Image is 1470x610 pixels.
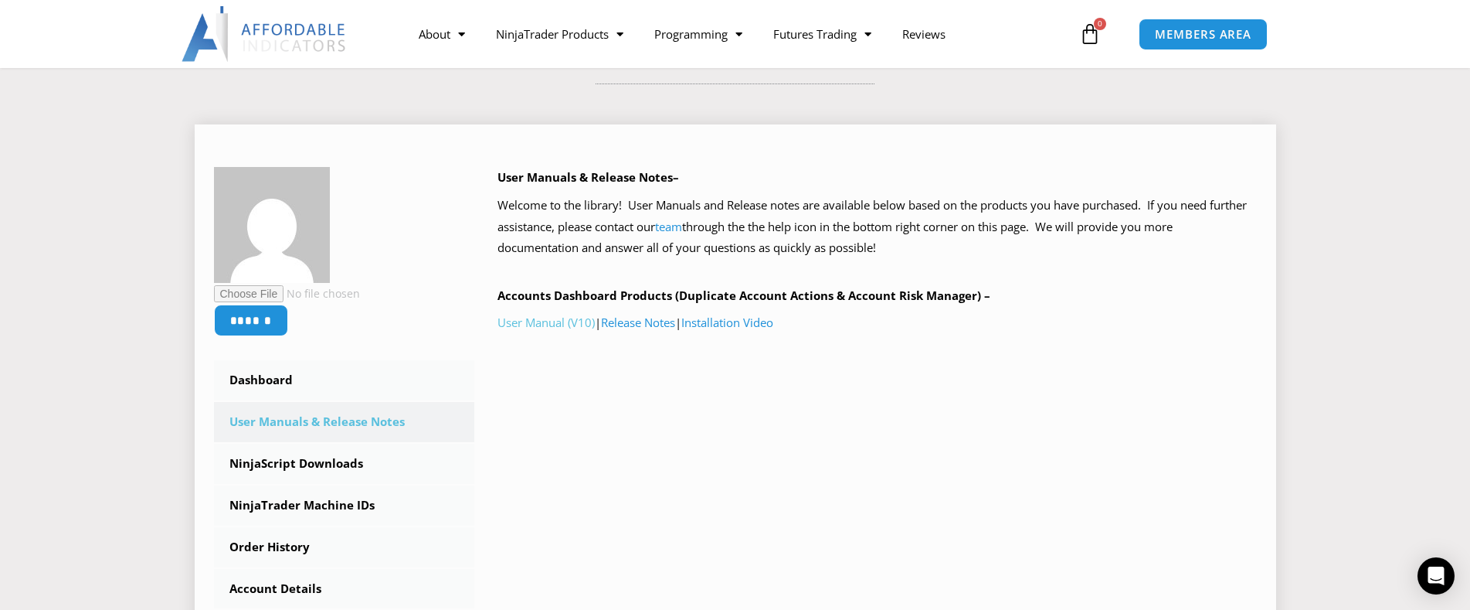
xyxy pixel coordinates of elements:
[403,16,1075,52] nav: Menu
[601,315,675,330] a: Release Notes
[214,360,475,400] a: Dashboard
[1417,557,1455,595] div: Open Intercom Messenger
[497,169,679,185] b: User Manuals & Release Notes–
[639,16,758,52] a: Programming
[480,16,639,52] a: NinjaTrader Products
[182,6,348,62] img: LogoAI | Affordable Indicators – NinjaTrader
[1155,29,1251,40] span: MEMBERS AREA
[497,288,990,303] b: Accounts Dashboard Products (Duplicate Account Actions & Account Risk Manager) –
[497,312,1257,334] p: | |
[497,195,1257,260] p: Welcome to the library! User Manuals and Release notes are available below based on the products ...
[214,167,330,283] img: e38058002f89b52598dd035cfb2845efc39ead7ef3170768b2a61953bab61d41
[1139,19,1268,50] a: MEMBERS AREA
[214,444,475,484] a: NinjaScript Downloads
[1056,12,1124,56] a: 0
[214,569,475,609] a: Account Details
[214,527,475,567] a: Order History
[1094,18,1106,30] span: 0
[497,315,595,330] a: User Manual (V10)
[214,402,475,442] a: User Manuals & Release Notes
[655,219,682,234] a: team
[887,16,961,52] a: Reviews
[214,486,475,526] a: NinjaTrader Machine IDs
[681,315,773,330] a: Installation Video
[403,16,480,52] a: About
[758,16,887,52] a: Futures Trading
